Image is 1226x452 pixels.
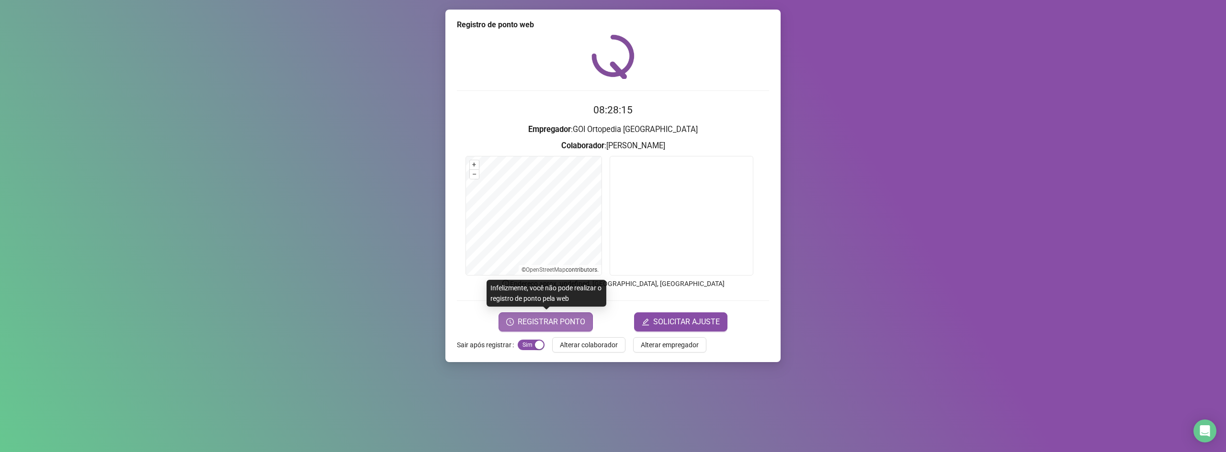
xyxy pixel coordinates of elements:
[560,340,618,350] span: Alterar colaborador
[457,278,769,289] p: Endereço aprox. : undefined, [GEOGRAPHIC_DATA], [GEOGRAPHIC_DATA]
[526,266,566,273] a: OpenStreetMap
[552,337,625,353] button: Alterar colaborador
[457,19,769,31] div: Registro de ponto web
[457,123,769,136] h3: : GOI Ortopedia [GEOGRAPHIC_DATA]
[522,266,599,273] li: © contributors.
[591,34,635,79] img: QRPoint
[470,160,479,169] button: +
[641,340,699,350] span: Alterar empregador
[528,125,571,134] strong: Empregador
[501,279,510,287] span: info-circle
[561,141,604,150] strong: Colaborador
[634,312,727,331] button: editSOLICITAR AJUSTE
[457,337,518,353] label: Sair após registrar
[487,280,606,307] div: Infelizmente, você não pode realizar o registro de ponto pela web
[633,337,706,353] button: Alterar empregador
[457,140,769,152] h3: : [PERSON_NAME]
[1193,419,1216,442] div: Open Intercom Messenger
[499,312,593,331] button: REGISTRAR PONTO
[470,170,479,179] button: –
[653,316,720,328] span: SOLICITAR AJUSTE
[506,318,514,326] span: clock-circle
[642,318,649,326] span: edit
[518,316,585,328] span: REGISTRAR PONTO
[593,104,633,116] time: 08:28:15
